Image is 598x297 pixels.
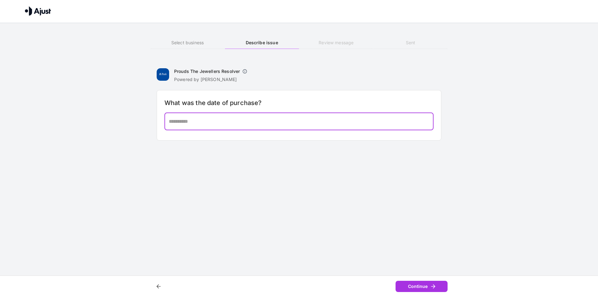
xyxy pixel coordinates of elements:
h6: Review message [299,39,373,46]
img: Prouds The Jewellers [157,68,169,81]
img: Ajust [25,6,51,16]
h6: What was the date of purchase? [164,98,434,108]
h6: Prouds The Jewellers Resolver [174,68,240,74]
h6: Sent [373,39,448,46]
button: Continue [396,281,448,292]
h6: Select business [150,39,225,46]
h6: Describe issue [225,39,299,46]
p: Powered by [PERSON_NAME] [174,76,250,83]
